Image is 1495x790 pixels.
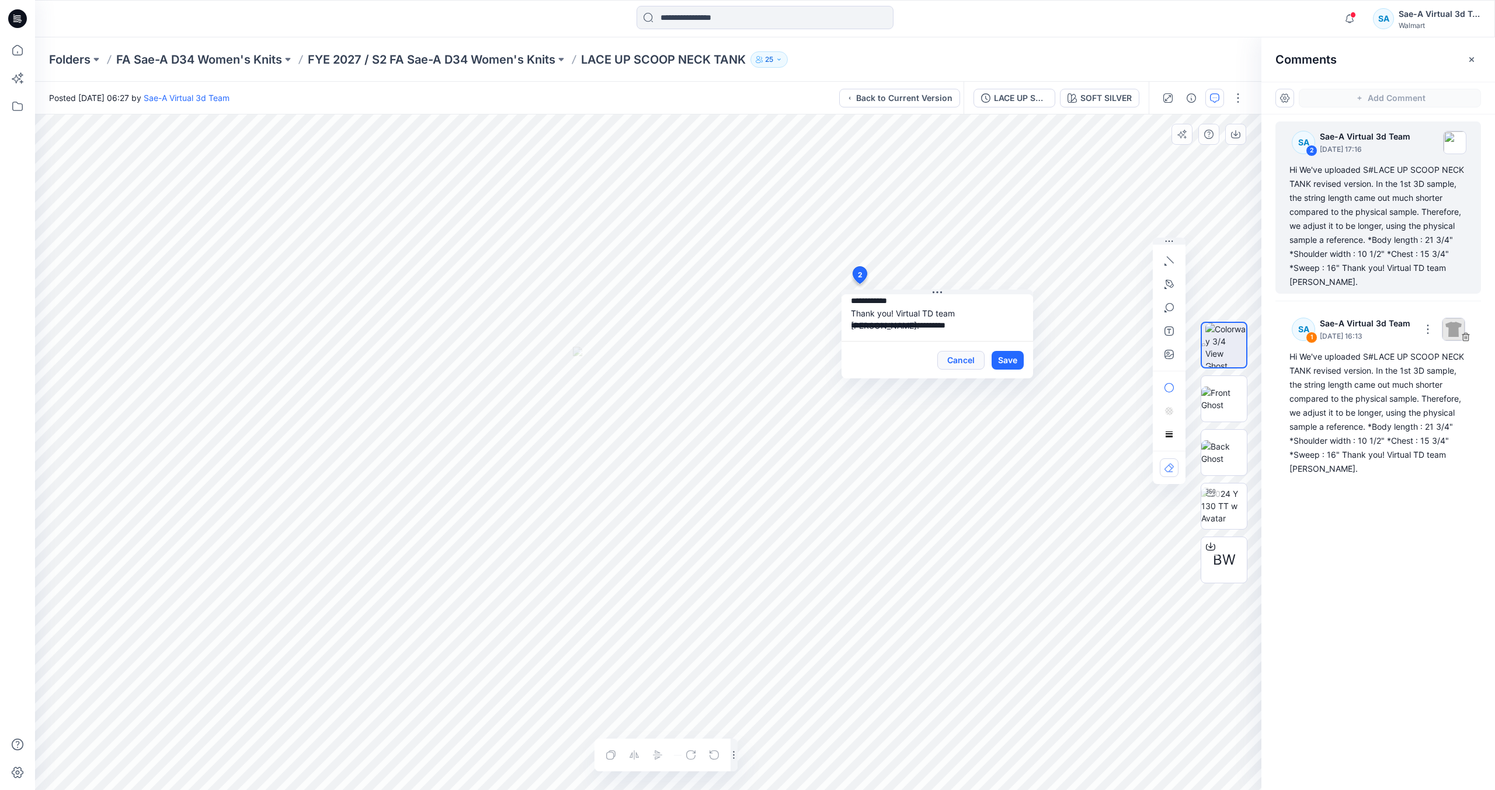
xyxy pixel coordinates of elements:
div: Hi We've uploaded S#LACE UP SCOOP NECK TANK revised version. In the 1st 3D sample, the string len... [1289,163,1467,289]
a: Folders [49,51,91,68]
button: Back to Current Version [839,89,960,107]
p: 25 [765,53,773,66]
div: 1 [1306,332,1317,343]
a: FYE 2027 / S2 FA Sae-A D34 Women's Knits [308,51,555,68]
button: Details [1182,89,1201,107]
button: LACE UP SCOOP NECK TANK_REV1_SOFTSILVER [974,89,1055,107]
img: Front Ghost [1201,387,1247,411]
button: SOFT SILVER [1060,89,1139,107]
button: Save [992,351,1024,370]
div: SA [1373,8,1394,29]
span: Posted [DATE] 06:27 by [49,92,230,104]
p: Sae-A Virtual 3d Team [1320,130,1410,144]
a: Sae-A Virtual 3d Team [144,93,230,103]
span: BW [1213,549,1236,570]
div: SOFT SILVER [1080,92,1132,105]
img: 2024 Y 130 TT w Avatar [1201,488,1247,524]
div: LACE UP SCOOP NECK TANK_REV1_SOFTSILVER [994,92,1048,105]
div: SA [1292,131,1315,154]
p: LACE UP SCOOP NECK TANK [581,51,746,68]
p: Sae-A Virtual 3d Team [1320,316,1414,330]
p: [DATE] 17:16 [1320,144,1410,155]
div: SA [1292,318,1315,341]
div: Walmart [1399,21,1480,30]
div: 2 [1306,145,1317,156]
span: 2 [858,270,863,280]
div: Sae-A Virtual 3d Team [1399,7,1480,21]
button: Add Comment [1299,89,1481,107]
button: Cancel [937,351,985,370]
h2: Comments [1275,53,1337,67]
div: Hi We've uploaded S#LACE UP SCOOP NECK TANK revised version. In the 1st 3D sample, the string len... [1289,350,1467,476]
img: Back Ghost [1201,440,1247,465]
button: 25 [750,51,788,68]
p: [DATE] 16:13 [1320,330,1414,342]
a: FA Sae-A D34 Women's Knits [116,51,282,68]
img: Colorway 3/4 View Ghost [1205,323,1246,367]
